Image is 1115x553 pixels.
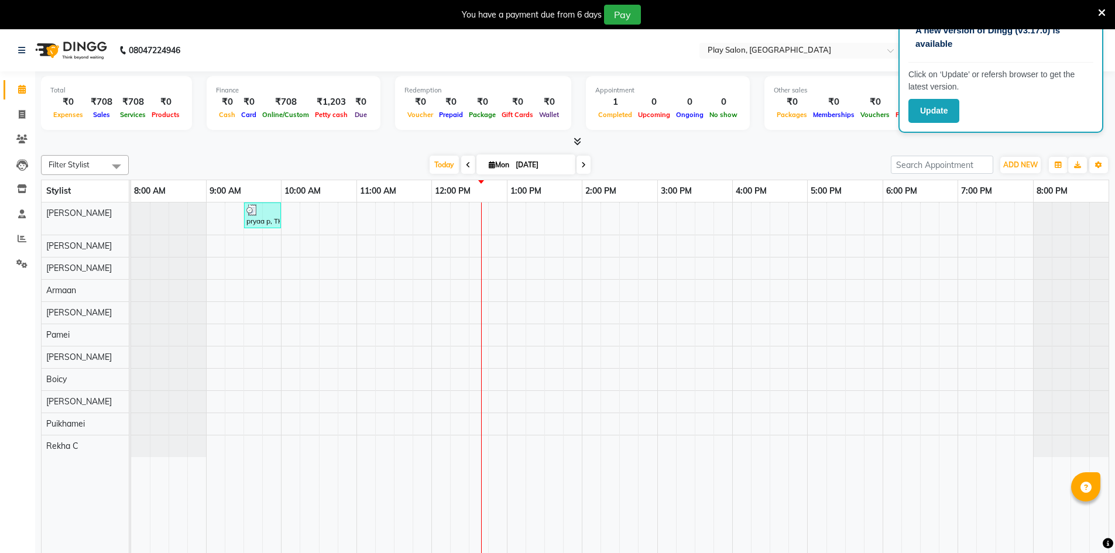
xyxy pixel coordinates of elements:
[915,24,1086,50] p: A new version of Dingg (v3.17.0) is available
[436,95,466,109] div: ₹0
[90,111,113,119] span: Sales
[46,418,85,429] span: Puikhamei
[149,111,183,119] span: Products
[46,285,76,296] span: Armaan
[259,95,312,109] div: ₹708
[891,156,993,174] input: Search Appointment
[357,183,399,200] a: 11:00 AM
[1003,160,1038,169] span: ADD NEW
[883,183,920,200] a: 6:00 PM
[595,111,635,119] span: Completed
[486,160,512,169] span: Mon
[49,160,90,169] span: Filter Stylist
[810,111,857,119] span: Memberships
[259,111,312,119] span: Online/Custom
[117,111,149,119] span: Services
[46,241,112,251] span: [PERSON_NAME]
[245,204,280,226] div: pryaa p, TK01, 09:30 AM-10:00 AM, Wash & Blow Dry - Hair Wash
[462,9,602,21] div: You have a payment due from 6 days
[46,352,112,362] span: [PERSON_NAME]
[536,111,562,119] span: Wallet
[149,95,183,109] div: ₹0
[706,111,740,119] span: No show
[499,95,536,109] div: ₹0
[857,111,893,119] span: Vouchers
[466,111,499,119] span: Package
[1034,183,1071,200] a: 8:00 PM
[958,183,995,200] a: 7:00 PM
[129,34,180,67] b: 08047224946
[774,95,810,109] div: ₹0
[430,156,459,174] span: Today
[774,85,963,95] div: Other sales
[117,95,149,109] div: ₹708
[404,111,436,119] span: Voucher
[673,111,706,119] span: Ongoing
[893,111,926,119] span: Prepaids
[312,95,351,109] div: ₹1,203
[512,156,571,174] input: 2025-09-01
[582,183,619,200] a: 2:00 PM
[131,183,169,200] a: 8:00 AM
[507,183,544,200] a: 1:00 PM
[50,95,86,109] div: ₹0
[466,95,499,109] div: ₹0
[706,95,740,109] div: 0
[908,68,1093,93] p: Click on ‘Update’ or refersh browser to get the latest version.
[658,183,695,200] a: 3:00 PM
[432,183,474,200] a: 12:00 PM
[635,95,673,109] div: 0
[595,95,635,109] div: 1
[404,95,436,109] div: ₹0
[1000,157,1041,173] button: ADD NEW
[908,99,959,123] button: Update
[774,111,810,119] span: Packages
[436,111,466,119] span: Prepaid
[46,441,78,451] span: Rekha C
[893,95,926,109] div: ₹0
[46,263,112,273] span: [PERSON_NAME]
[604,5,641,25] button: Pay
[46,396,112,407] span: [PERSON_NAME]
[673,95,706,109] div: 0
[46,307,112,318] span: [PERSON_NAME]
[216,95,238,109] div: ₹0
[352,111,370,119] span: Due
[404,85,562,95] div: Redemption
[351,95,371,109] div: ₹0
[207,183,244,200] a: 9:00 AM
[216,85,371,95] div: Finance
[635,111,673,119] span: Upcoming
[216,111,238,119] span: Cash
[86,95,117,109] div: ₹708
[810,95,857,109] div: ₹0
[733,183,770,200] a: 4:00 PM
[46,329,70,340] span: Pamei
[46,208,112,218] span: [PERSON_NAME]
[30,34,110,67] img: logo
[46,186,71,196] span: Stylist
[46,374,67,384] span: Boicy
[282,183,324,200] a: 10:00 AM
[312,111,351,119] span: Petty cash
[536,95,562,109] div: ₹0
[50,111,86,119] span: Expenses
[499,111,536,119] span: Gift Cards
[50,85,183,95] div: Total
[238,95,259,109] div: ₹0
[238,111,259,119] span: Card
[808,183,845,200] a: 5:00 PM
[857,95,893,109] div: ₹0
[595,85,740,95] div: Appointment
